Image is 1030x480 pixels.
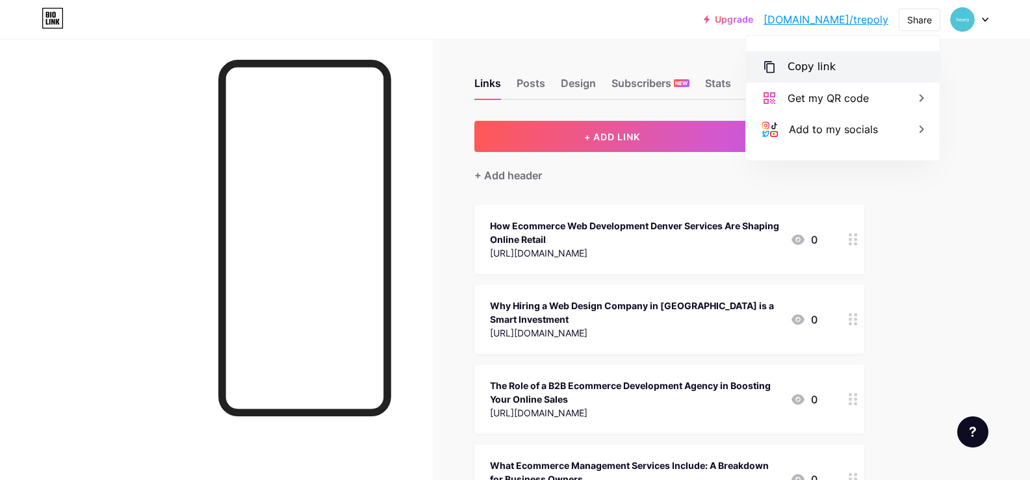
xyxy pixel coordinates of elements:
[704,14,753,25] a: Upgrade
[675,79,688,87] span: NEW
[490,379,780,406] div: The Role of a B2B Ecommerce Development Agency in Boosting Your Online Sales
[788,90,869,106] div: Get my QR code
[764,12,888,27] a: [DOMAIN_NAME]/trepoly
[474,121,751,152] button: + ADD LINK
[561,75,596,99] div: Design
[474,75,501,99] div: Links
[790,232,818,247] div: 0
[490,219,780,246] div: How Ecommerce Web Development Denver Services Are Shaping Online Retail
[490,326,780,340] div: [URL][DOMAIN_NAME]
[474,168,542,183] div: + Add header
[790,312,818,327] div: 0
[584,131,640,142] span: + ADD LINK
[612,75,689,99] div: Subscribers
[517,75,545,99] div: Posts
[490,246,780,260] div: [URL][DOMAIN_NAME]
[950,7,975,32] img: trepoly
[907,13,932,27] div: Share
[788,59,836,75] div: Copy link
[490,299,780,326] div: Why Hiring a Web Design Company in [GEOGRAPHIC_DATA] is a Smart Investment
[789,121,878,137] div: Add to my socials
[490,406,780,420] div: [URL][DOMAIN_NAME]
[790,392,818,407] div: 0
[705,75,731,99] div: Stats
